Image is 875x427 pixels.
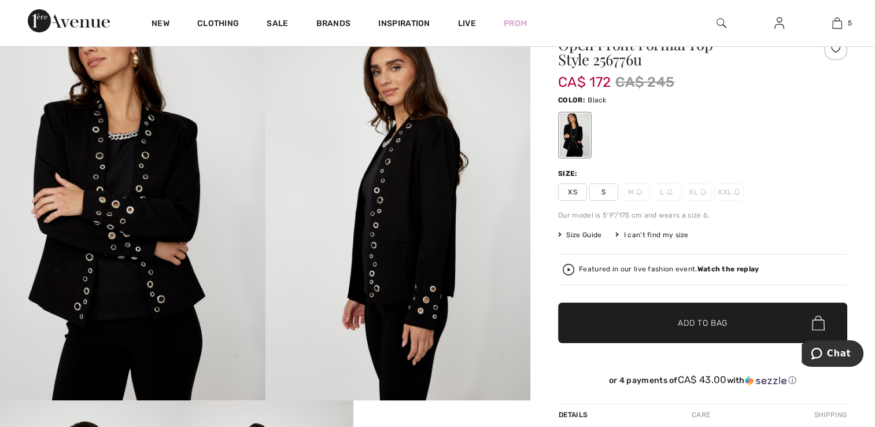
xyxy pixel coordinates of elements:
[765,16,793,31] a: Sign In
[558,374,847,390] div: or 4 payments ofCA$ 43.00withSezzle Click to learn more about Sezzle
[558,62,611,90] span: CA$ 172
[832,16,842,30] img: My Bag
[667,189,673,195] img: ring-m.svg
[558,37,799,67] h1: Open Front Formal Top Style 256776u
[267,19,288,31] a: Sale
[745,376,787,386] img: Sezzle
[152,19,169,31] a: New
[558,374,847,386] div: or 4 payments of with
[678,374,727,385] span: CA$ 43.00
[589,183,618,201] span: S
[558,210,847,220] div: Our model is 5'9"/175 cm and wears a size 6.
[558,168,580,179] div: Size:
[697,265,759,273] strong: Watch the replay
[558,96,585,104] span: Color:
[812,315,825,330] img: Bag.svg
[652,183,681,201] span: L
[811,404,847,425] div: Shipping
[560,113,590,157] div: Black
[682,404,720,425] div: Care
[717,16,726,30] img: search the website
[265,2,531,400] img: Open Front Formal Top Style 256776U. 2
[378,19,430,31] span: Inspiration
[636,189,642,195] img: ring-m.svg
[774,16,784,30] img: My Info
[700,189,706,195] img: ring-m.svg
[563,264,574,275] img: Watch the replay
[558,404,590,425] div: Details
[734,189,740,195] img: ring-m.svg
[714,183,743,201] span: XXL
[808,16,865,30] a: 5
[558,230,601,240] span: Size Guide
[615,230,688,240] div: I can't find my size
[28,9,110,32] img: 1ère Avenue
[615,72,674,93] span: CA$ 245
[504,17,527,30] a: Prom
[458,17,476,30] a: Live
[197,19,239,31] a: Clothing
[579,266,759,273] div: Featured in our live fashion event.
[802,340,863,369] iframe: Opens a widget where you can chat to one of our agents
[588,96,607,104] span: Black
[621,183,649,201] span: M
[558,303,847,343] button: Add to Bag
[316,19,351,31] a: Brands
[558,183,587,201] span: XS
[848,18,852,28] span: 5
[683,183,712,201] span: XL
[678,317,728,329] span: Add to Bag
